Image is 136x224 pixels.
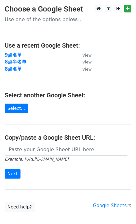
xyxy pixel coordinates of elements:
h4: Use a recent Google Sheet: [5,42,131,49]
input: Paste your Google Sheet URL here [5,144,128,156]
a: Need help? [5,202,35,212]
a: View [76,66,92,72]
input: Next [5,169,20,179]
a: View [76,59,92,65]
h4: Select another Google Sheet: [5,91,131,99]
h3: Choose a Google Sheet [5,5,131,14]
a: 9点名单 [5,52,22,58]
a: View [76,52,92,58]
a: Select... [5,104,28,113]
small: View [82,60,92,64]
p: Use one of the options below... [5,16,131,23]
a: 8点半名单 [5,59,26,65]
h4: Copy/paste a Google Sheet URL: [5,134,131,141]
small: View [82,67,92,72]
small: Example: [URL][DOMAIN_NAME] [5,157,68,161]
a: 8点名单 [5,66,22,72]
a: Google Sheets [93,203,131,208]
small: View [82,53,92,58]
